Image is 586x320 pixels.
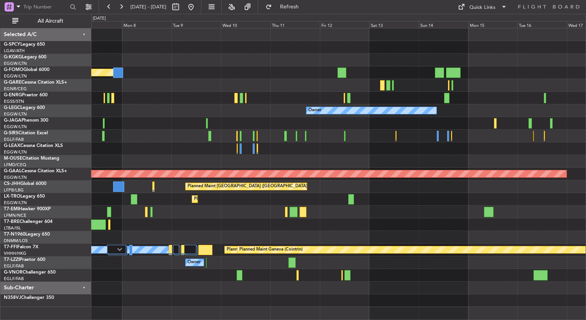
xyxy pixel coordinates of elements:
a: T7-EMIHawker 900XP [4,207,51,211]
span: G-LEGC [4,106,20,110]
div: Fri 12 [320,21,369,28]
div: [DATE] [93,15,106,22]
a: EGSS/STN [4,99,24,104]
div: Owner [188,257,201,268]
a: VHHH/HKG [4,251,26,256]
span: CS-JHH [4,181,20,186]
a: LFMN/NCE [4,213,26,218]
a: T7-LZZIPraetor 600 [4,257,45,262]
span: G-GAAL [4,169,21,173]
span: T7-FFI [4,245,17,249]
div: Tue 16 [517,21,567,28]
span: All Aircraft [20,18,81,24]
a: LFPB/LBG [4,187,24,193]
div: Quick Links [469,4,495,12]
a: EGGW/LTN [4,200,27,206]
div: Sat 13 [369,21,419,28]
a: DNMM/LOS [4,238,28,244]
a: T7-FFIFalcon 7X [4,245,38,249]
a: G-JAGAPhenom 300 [4,118,48,123]
div: Planned Maint [GEOGRAPHIC_DATA] ([GEOGRAPHIC_DATA]) [188,181,308,192]
button: Quick Links [454,1,511,13]
a: T7-N1960Legacy 650 [4,232,50,237]
a: G-LEAXCessna Citation XLS [4,144,63,148]
span: T7-LZZI [4,257,20,262]
div: Tue 9 [171,21,221,28]
a: LTBA/ISL [4,225,21,231]
button: All Aircraft [8,15,83,27]
a: G-GARECessna Citation XLS+ [4,80,67,85]
span: G-SPCY [4,42,20,47]
span: [DATE] - [DATE] [130,3,166,10]
a: G-LEGCLegacy 600 [4,106,45,110]
span: G-KGKG [4,55,22,59]
a: EGGW/LTN [4,124,27,130]
a: G-SPCYLegacy 650 [4,42,45,47]
a: G-VNORChallenger 650 [4,270,56,275]
a: LX-TROLegacy 650 [4,194,45,199]
div: Sun 14 [419,21,468,28]
span: G-JAGA [4,118,21,123]
a: EGGW/LTN [4,111,27,117]
div: Planned Maint Geneva (Cointrin) [239,244,303,256]
span: M-OUSE [4,156,22,161]
a: EGLF/FAB [4,137,24,142]
span: LX-TRO [4,194,20,199]
a: T7-BREChallenger 604 [4,219,53,224]
a: CS-JHHGlobal 6000 [4,181,46,186]
span: N358VJ [4,295,21,300]
a: EGGW/LTN [4,175,27,180]
a: EGGW/LTN [4,73,27,79]
span: G-ENRG [4,93,22,97]
span: G-LEAX [4,144,20,148]
div: Thu 11 [270,21,320,28]
div: Mon 8 [122,21,171,28]
a: G-KGKGLegacy 600 [4,55,46,59]
div: Planned Maint Tianjin ([GEOGRAPHIC_DATA]) [227,244,316,256]
input: Trip Number [23,1,67,13]
a: G-FOMOGlobal 6000 [4,68,49,72]
span: G-VNOR [4,270,23,275]
a: G-SIRSCitation Excel [4,131,48,135]
a: LGAV/ATH [4,48,25,54]
div: Owner [308,105,321,116]
div: Wed 10 [221,21,270,28]
span: G-FOMO [4,68,23,72]
img: arrow-gray.svg [117,248,122,251]
span: T7-EMI [4,207,19,211]
span: T7-N1960 [4,232,25,237]
button: Refresh [262,1,308,13]
a: EGNR/CEG [4,86,27,92]
a: G-GAALCessna Citation XLS+ [4,169,67,173]
a: N358VJChallenger 350 [4,295,54,300]
a: LFMD/CEQ [4,162,26,168]
span: G-GARE [4,80,21,85]
a: M-OUSECitation Mustang [4,156,59,161]
span: T7-BRE [4,219,20,224]
div: Sun 7 [72,21,122,28]
span: G-SIRS [4,131,18,135]
div: Planned Maint Dusseldorf [194,193,244,205]
a: EGGW/LTN [4,61,27,66]
a: EGGW/LTN [4,149,27,155]
a: G-ENRGPraetor 600 [4,93,48,97]
div: Mon 15 [468,21,518,28]
a: EGLF/FAB [4,276,24,282]
a: EGLF/FAB [4,263,24,269]
span: Refresh [273,4,306,10]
